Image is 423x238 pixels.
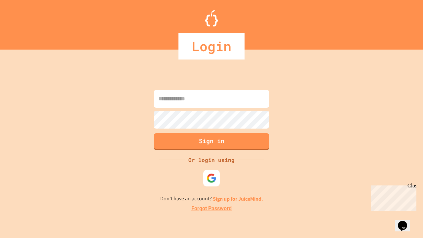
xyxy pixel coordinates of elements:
img: google-icon.svg [207,173,216,183]
a: Forgot Password [191,205,232,213]
img: Logo.svg [205,10,218,26]
iframe: chat widget [395,212,416,231]
div: Chat with us now!Close [3,3,46,42]
p: Don't have an account? [160,195,263,203]
a: Sign up for JuiceMind. [213,195,263,202]
button: Sign in [154,133,269,150]
div: Login [178,33,245,59]
iframe: chat widget [368,183,416,211]
div: Or login using [185,156,238,164]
